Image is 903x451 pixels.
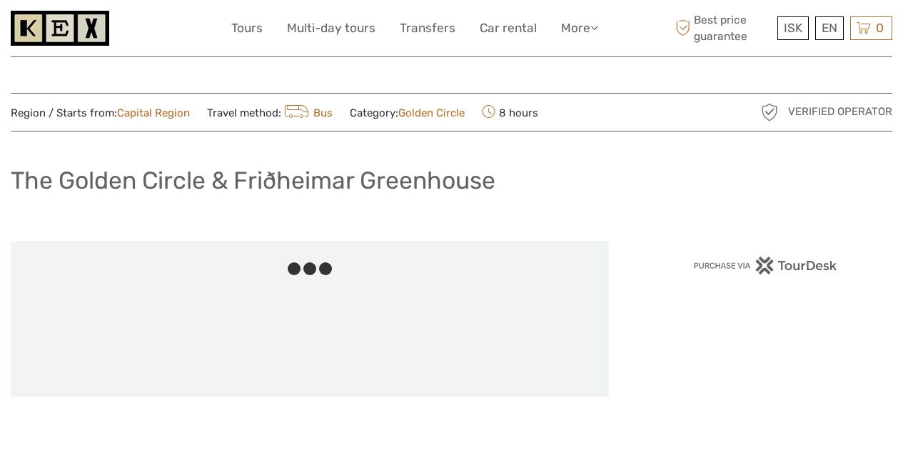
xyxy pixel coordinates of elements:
[874,21,886,35] span: 0
[350,106,465,121] span: Category:
[788,104,892,119] span: Verified Operator
[672,12,774,44] span: Best price guarantee
[11,106,190,121] span: Region / Starts from:
[398,106,465,119] a: Golden Circle
[482,102,538,122] span: 8 hours
[758,101,781,124] img: verified_operator_grey_128.png
[693,257,838,274] img: PurchaseViaTourDesk.png
[281,106,333,119] a: Bus
[480,18,537,39] a: Car rental
[561,18,598,39] a: More
[11,166,495,195] h1: The Golden Circle & Friðheimar Greenhouse
[287,18,375,39] a: Multi-day tours
[11,11,109,46] img: 1261-44dab5bb-39f8-40da-b0c2-4d9fce00897c_logo_small.jpg
[231,18,263,39] a: Tours
[784,21,802,35] span: ISK
[815,16,844,40] div: EN
[400,18,455,39] a: Transfers
[207,102,333,122] span: Travel method:
[117,106,190,119] a: Capital Region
